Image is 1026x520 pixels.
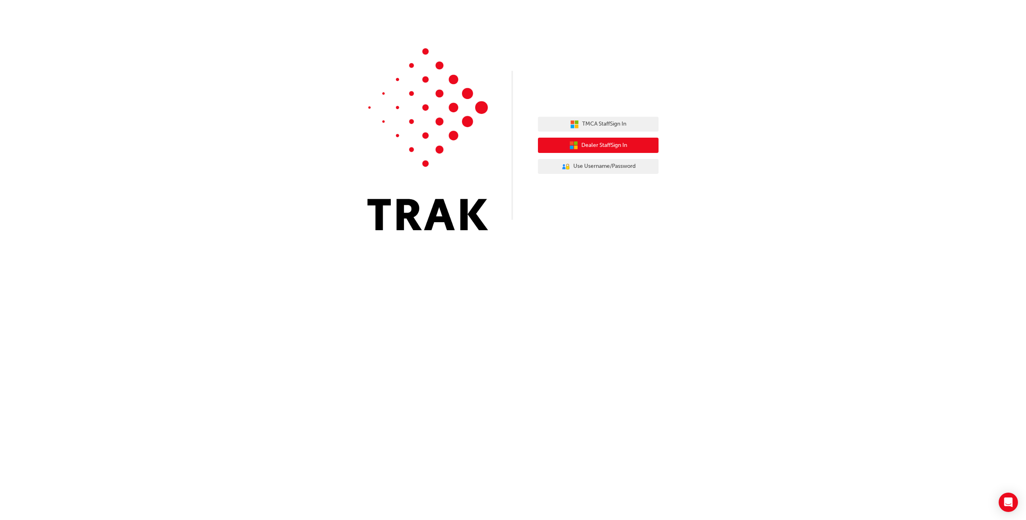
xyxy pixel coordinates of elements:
[573,162,636,171] span: Use Username/Password
[538,138,659,153] button: Dealer StaffSign In
[367,48,488,230] img: Trak
[538,159,659,174] button: Use Username/Password
[999,493,1018,512] div: Open Intercom Messenger
[582,120,626,129] span: TMCA Staff Sign In
[581,141,627,150] span: Dealer Staff Sign In
[538,117,659,132] button: TMCA StaffSign In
